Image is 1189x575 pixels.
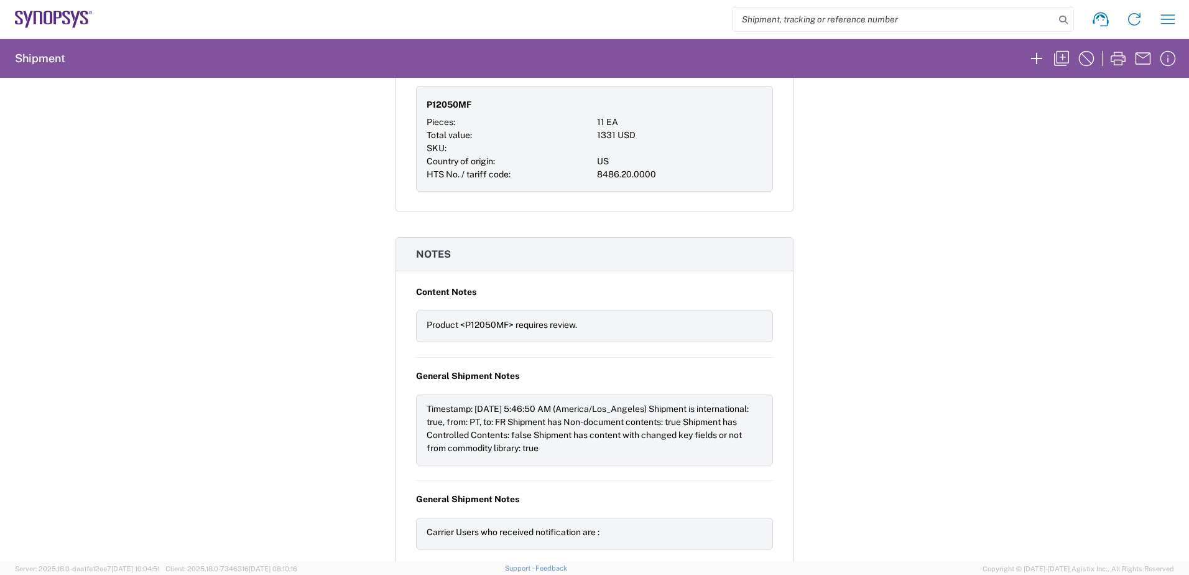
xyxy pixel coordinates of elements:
[427,98,472,111] span: P12050MF
[416,248,451,260] span: Notes
[427,143,446,153] span: SKU:
[427,156,495,166] span: Country of origin:
[597,129,762,142] div: 1331 USD
[505,564,536,572] a: Support
[427,130,472,140] span: Total value:
[416,286,476,299] span: Content Notes
[165,565,297,573] span: Client: 2025.18.0-7346316
[427,403,762,455] div: Timestamp: [DATE] 5:46:50 AM (America/Los_Angeles) Shipment is international: true, from: PT, to:...
[535,564,567,572] a: Feedback
[15,565,160,573] span: Server: 2025.18.0-daa1fe12ee7
[597,116,762,129] div: 11 EA
[15,51,65,66] h2: Shipment
[597,168,762,181] div: 8486.20.0000
[983,563,1174,574] span: Copyright © [DATE]-[DATE] Agistix Inc., All Rights Reserved
[427,526,762,539] div: Carrier Users who received notification are :
[249,565,297,573] span: [DATE] 08:10:16
[111,565,160,573] span: [DATE] 10:04:51
[597,155,762,168] div: US
[427,169,511,179] span: HTS No. / tariff code:
[427,117,455,127] span: Pieces:
[416,370,519,383] span: General Shipment Notes
[427,319,762,332] div: Product <P12050MF> requires review.
[733,7,1055,31] input: Shipment, tracking or reference number
[416,493,519,506] span: General Shipment Notes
